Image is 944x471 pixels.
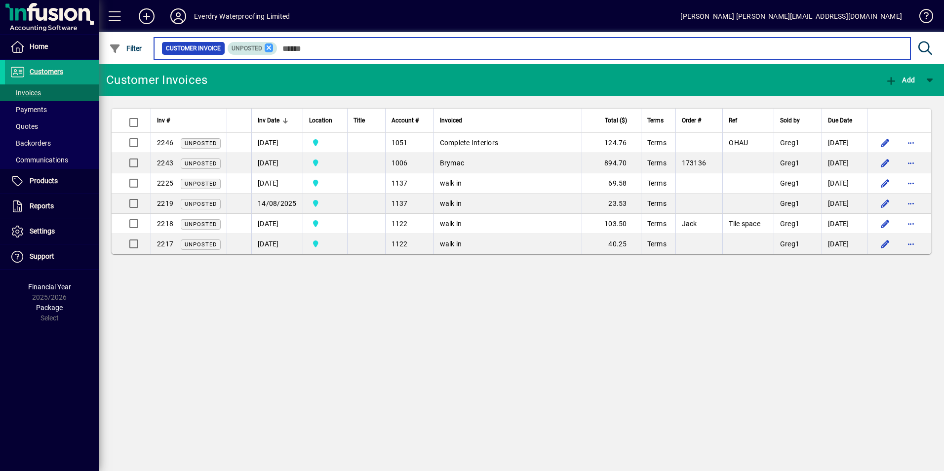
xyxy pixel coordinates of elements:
[5,135,99,152] a: Backorders
[822,133,867,153] td: [DATE]
[822,214,867,234] td: [DATE]
[5,152,99,168] a: Communications
[157,139,173,147] span: 2246
[682,115,717,126] div: Order #
[106,72,207,88] div: Customer Invoices
[647,115,664,126] span: Terms
[822,234,867,254] td: [DATE]
[28,283,71,291] span: Financial Year
[5,169,99,194] a: Products
[251,153,303,173] td: [DATE]
[30,252,54,260] span: Support
[185,160,217,167] span: Unposted
[131,7,162,25] button: Add
[682,159,707,167] span: 173136
[780,115,800,126] span: Sold by
[877,135,893,151] button: Edit
[729,139,748,147] span: OHAU
[885,76,915,84] span: Add
[877,155,893,171] button: Edit
[5,35,99,59] a: Home
[903,216,919,232] button: More options
[822,194,867,214] td: [DATE]
[5,118,99,135] a: Quotes
[157,115,221,126] div: Inv #
[780,179,799,187] span: Greg1
[912,2,932,34] a: Knowledge Base
[828,115,861,126] div: Due Date
[682,115,701,126] span: Order #
[877,216,893,232] button: Edit
[5,219,99,244] a: Settings
[729,115,737,126] span: Ref
[903,236,919,252] button: More options
[440,179,462,187] span: walk in
[10,89,41,97] span: Invoices
[5,101,99,118] a: Payments
[780,139,799,147] span: Greg1
[232,45,262,52] span: Unposted
[251,214,303,234] td: [DATE]
[903,155,919,171] button: More options
[309,198,341,209] span: Central
[682,220,697,228] span: Jack
[780,115,816,126] div: Sold by
[107,39,145,57] button: Filter
[903,135,919,151] button: More options
[157,199,173,207] span: 2219
[729,220,760,228] span: Tile space
[194,8,290,24] div: Everdry Waterproofing Limited
[309,157,341,168] span: Central
[822,173,867,194] td: [DATE]
[680,8,902,24] div: [PERSON_NAME] [PERSON_NAME][EMAIL_ADDRESS][DOMAIN_NAME]
[647,240,667,248] span: Terms
[258,115,279,126] span: Inv Date
[258,115,297,126] div: Inv Date
[440,159,465,167] span: Brymac
[605,115,627,126] span: Total ($)
[36,304,63,312] span: Package
[251,234,303,254] td: [DATE]
[647,179,667,187] span: Terms
[10,156,68,164] span: Communications
[877,175,893,191] button: Edit
[883,71,917,89] button: Add
[309,218,341,229] span: Central
[440,240,462,248] span: walk in
[228,42,277,55] mat-chip: Customer Invoice Status: Unposted
[392,220,408,228] span: 1122
[582,194,641,214] td: 23.53
[185,221,217,228] span: Unposted
[392,199,408,207] span: 1137
[251,133,303,153] td: [DATE]
[5,244,99,269] a: Support
[392,240,408,248] span: 1122
[5,194,99,219] a: Reports
[440,115,462,126] span: Invoiced
[157,179,173,187] span: 2225
[185,140,217,147] span: Unposted
[647,199,667,207] span: Terms
[780,199,799,207] span: Greg1
[10,122,38,130] span: Quotes
[582,133,641,153] td: 124.76
[30,42,48,50] span: Home
[392,159,408,167] span: 1006
[157,220,173,228] span: 2218
[185,241,217,248] span: Unposted
[647,139,667,147] span: Terms
[780,220,799,228] span: Greg1
[822,153,867,173] td: [DATE]
[30,177,58,185] span: Products
[780,240,799,248] span: Greg1
[582,214,641,234] td: 103.50
[30,202,54,210] span: Reports
[309,137,341,148] span: Central
[251,173,303,194] td: [DATE]
[157,159,173,167] span: 2243
[30,68,63,76] span: Customers
[582,153,641,173] td: 894.70
[392,179,408,187] span: 1137
[582,173,641,194] td: 69.58
[157,115,170,126] span: Inv #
